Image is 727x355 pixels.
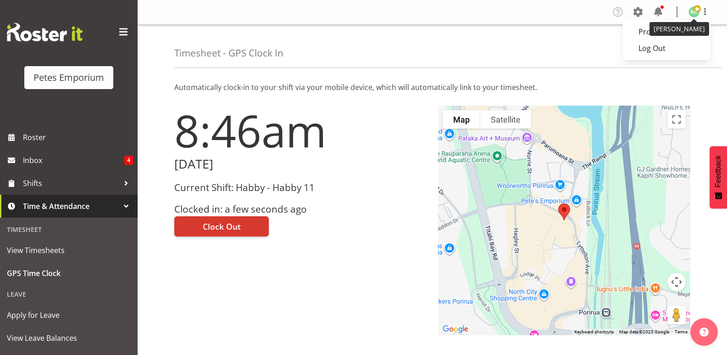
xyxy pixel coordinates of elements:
[174,82,690,93] p: Automatically clock-in to your shift via your mobile device, which will automatically link to you...
[667,306,686,324] button: Drag Pegman onto the map to open Street View
[714,155,722,187] span: Feedback
[33,71,104,85] div: Petes Emporium
[174,216,269,237] button: Clock Out
[7,23,83,41] img: Rosterit website logo
[574,329,614,335] button: Keyboard shortcuts
[622,23,710,40] a: Profile
[23,153,124,167] span: Inbox
[667,110,686,129] button: Toggle fullscreen view
[174,182,427,193] h3: Current Shift: Habby - Habby 11
[174,106,427,155] h1: 8:46am
[622,40,710,56] a: Log Out
[7,243,131,257] span: View Timesheets
[174,48,283,58] h4: Timesheet - GPS Clock In
[667,273,686,291] button: Map camera controls
[440,323,471,335] img: Google
[688,6,699,17] img: ruth-robertson-taylor722.jpg
[710,146,727,208] button: Feedback - Show survey
[7,266,131,280] span: GPS Time Clock
[2,239,135,262] a: View Timesheets
[174,157,427,171] h2: [DATE]
[675,329,688,334] a: Terms (opens in new tab)
[480,110,531,129] button: Show satellite imagery
[7,308,131,322] span: Apply for Leave
[23,176,119,190] span: Shifts
[440,323,471,335] a: Open this area in Google Maps (opens a new window)
[619,329,669,334] span: Map data ©2025 Google
[174,204,427,214] h3: Clocked in: a few seconds ago
[699,327,709,337] img: help-xxl-2.png
[2,285,135,304] div: Leave
[203,220,241,232] span: Clock Out
[2,220,135,239] div: Timesheet
[23,130,133,144] span: Roster
[23,199,119,213] span: Time & Attendance
[443,110,480,129] button: Show street map
[2,262,135,285] a: GPS Time Clock
[2,304,135,327] a: Apply for Leave
[124,156,133,165] span: 4
[2,327,135,349] a: View Leave Balances
[7,331,131,345] span: View Leave Balances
